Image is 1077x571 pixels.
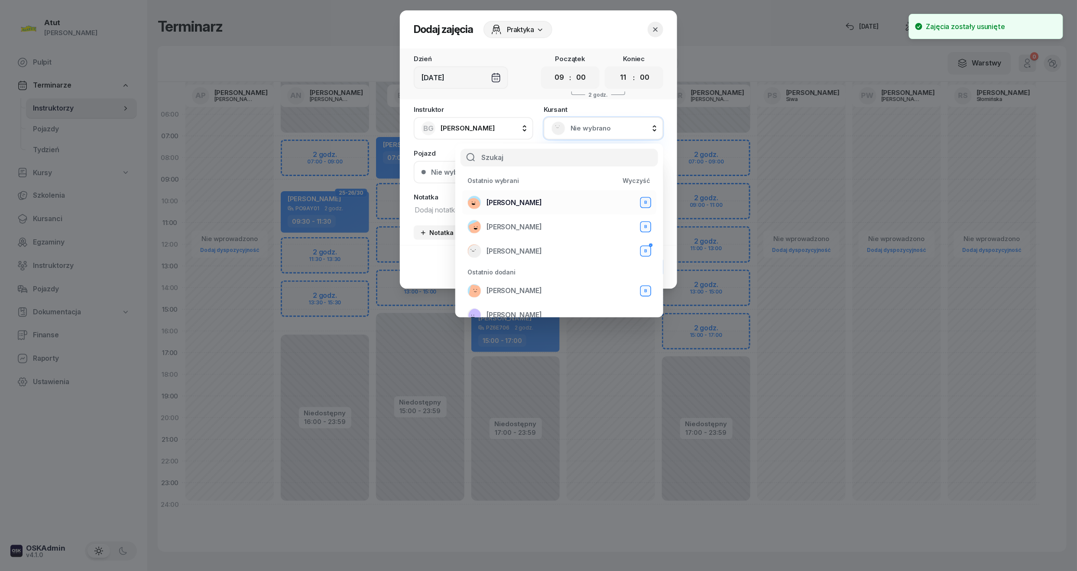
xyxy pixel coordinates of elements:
[441,124,495,132] span: [PERSON_NAME]
[487,285,542,297] span: [PERSON_NAME]
[926,21,1005,32] div: Zajęcia zostały usunięte
[642,199,650,206] div: B
[420,229,480,236] div: Notatka biurowa
[414,225,487,240] button: Notatka biurowa
[414,23,473,36] h2: Dodaj zajęcia
[431,169,474,176] div: Nie wybrano
[571,123,655,134] span: Nie wybrano
[633,72,635,83] div: :
[487,222,542,233] span: [PERSON_NAME]
[642,287,650,294] div: B
[616,173,656,188] button: Wyczyść
[423,125,434,132] span: BG
[640,285,652,297] button: B
[623,177,650,184] div: Wyczyść
[642,248,650,255] div: B
[461,149,658,167] input: Szukaj
[487,197,542,209] span: [PERSON_NAME]
[487,310,542,321] span: [PERSON_NAME]
[640,222,652,233] button: B
[507,24,534,35] span: Praktyka
[570,72,571,83] div: :
[640,197,652,209] button: B
[640,246,652,257] button: B
[642,223,650,231] div: B
[467,268,516,276] span: Ostatnio dodani
[487,246,542,257] span: [PERSON_NAME]
[414,161,663,183] button: Nie wybrano
[462,177,519,184] div: Ostatnio wybrani
[414,117,533,140] button: BG[PERSON_NAME]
